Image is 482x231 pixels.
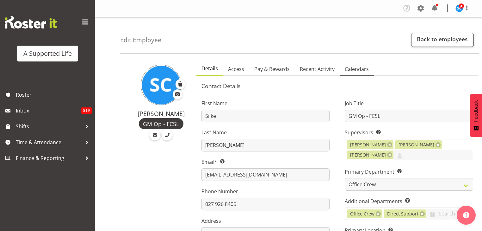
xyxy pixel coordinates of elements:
[5,16,57,29] img: Rosterit website logo
[201,139,330,151] input: Last Name
[16,90,92,99] span: Roster
[345,110,473,122] input: Job Title
[201,217,330,225] label: Address
[399,141,434,148] span: [PERSON_NAME]
[16,106,81,115] span: Inbox
[201,110,330,122] input: First Name
[23,49,72,58] div: A Supported Life
[463,212,469,218] img: help-xxl-2.png
[201,188,330,195] label: Phone Number
[201,198,330,210] input: Phone Number
[141,65,181,105] img: silke-carter9768.jpg
[201,158,330,166] label: Email*
[201,129,330,136] label: Last Name
[201,82,473,89] h5: Contact Details
[470,94,482,137] button: Feedback - Show survey
[387,210,418,217] span: Direct Support
[350,141,386,148] span: [PERSON_NAME]
[201,65,218,72] span: Details
[81,107,92,114] span: 819
[16,122,82,131] span: Shifts
[228,65,244,73] span: Access
[300,65,335,73] span: Recent Activity
[345,65,369,73] span: Calendars
[16,153,82,163] span: Finance & Reporting
[345,129,473,136] label: Supervisors
[350,210,374,217] span: Office Crew
[345,197,473,205] label: Additional Departments
[201,168,330,181] input: Email Address
[350,151,386,158] span: [PERSON_NAME]
[455,4,463,12] img: silke-carter9768.jpg
[143,120,179,128] span: GM Op - FCSL
[254,65,290,73] span: Pay & Rewards
[345,99,473,107] label: Job Title
[120,36,161,43] h4: Edit Employee
[16,138,82,147] span: Time & Attendance
[162,129,173,140] a: Call Employee
[411,33,474,47] a: Back to employees
[345,168,473,176] label: Primary Department
[473,100,479,122] span: Feedback
[201,99,330,107] label: First Name
[149,129,160,140] a: Email Employee
[426,209,473,219] input: Search for departments
[133,110,189,117] h4: [PERSON_NAME]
